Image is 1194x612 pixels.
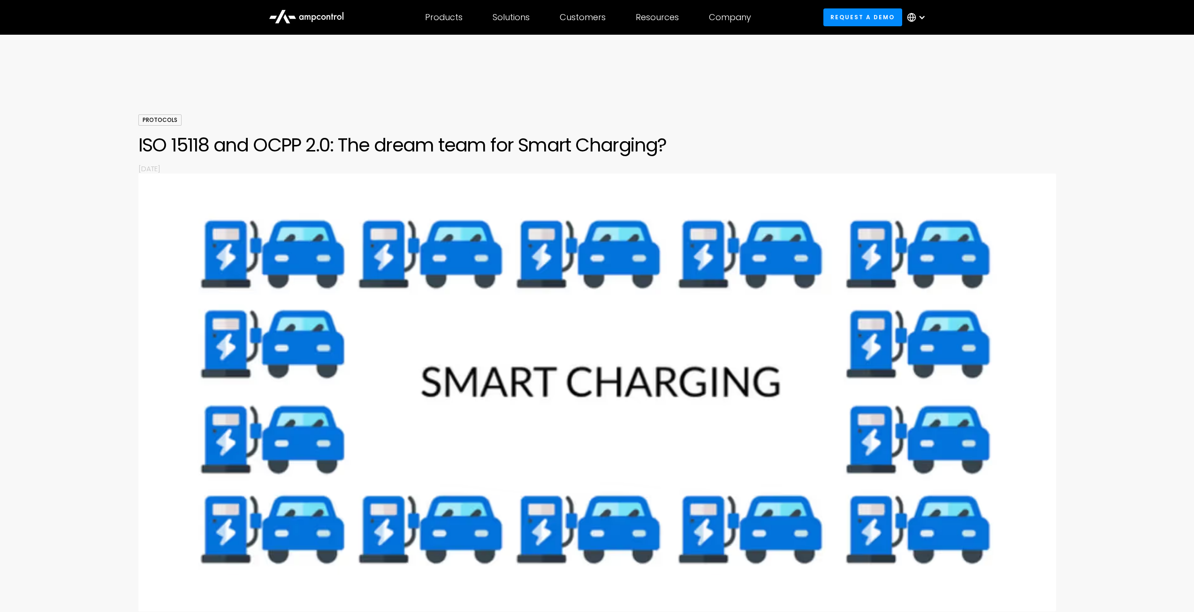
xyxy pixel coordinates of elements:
h1: ISO 15118 and OCPP 2.0: The dream team for Smart Charging? [138,134,1056,156]
div: Protocols [138,114,182,126]
div: Company [709,12,751,23]
a: Request a demo [823,8,902,26]
div: Customers [560,12,606,23]
p: [DATE] [138,164,1056,174]
div: Products [425,12,463,23]
div: Resources [636,12,679,23]
div: Solutions [493,12,530,23]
